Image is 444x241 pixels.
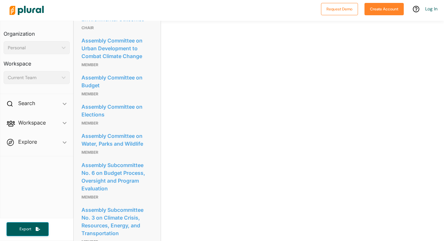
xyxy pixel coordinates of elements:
[364,3,404,15] button: Create Account
[81,160,153,193] a: Assembly Subcommittee No. 6 on Budget Process, Oversight and Program Evaluation
[18,100,35,107] h2: Search
[425,6,438,12] a: Log In
[8,44,59,51] div: Personal
[4,24,70,39] h3: Organization
[81,131,153,149] a: Assembly Committee on Water, Parks and Wildlife
[81,193,153,201] p: Member
[81,149,153,156] p: Member
[321,3,358,15] button: Request Demo
[15,226,36,232] span: Export
[81,102,153,119] a: Assembly Committee on Elections
[81,73,153,90] a: Assembly Committee on Budget
[81,119,153,127] p: Member
[8,74,59,81] div: Current Team
[4,54,70,68] h3: Workspace
[81,61,153,69] p: member
[6,222,49,236] button: Export
[321,5,358,12] a: Request Demo
[81,24,153,32] p: Chair
[81,36,153,61] a: Assembly Committee on Urban Development to Combat Climate Change
[81,90,153,98] p: Member
[364,5,404,12] a: Create Account
[81,205,153,238] a: Assembly Subcommittee No. 3 on Climate Crisis, Resources, Energy, and Transportation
